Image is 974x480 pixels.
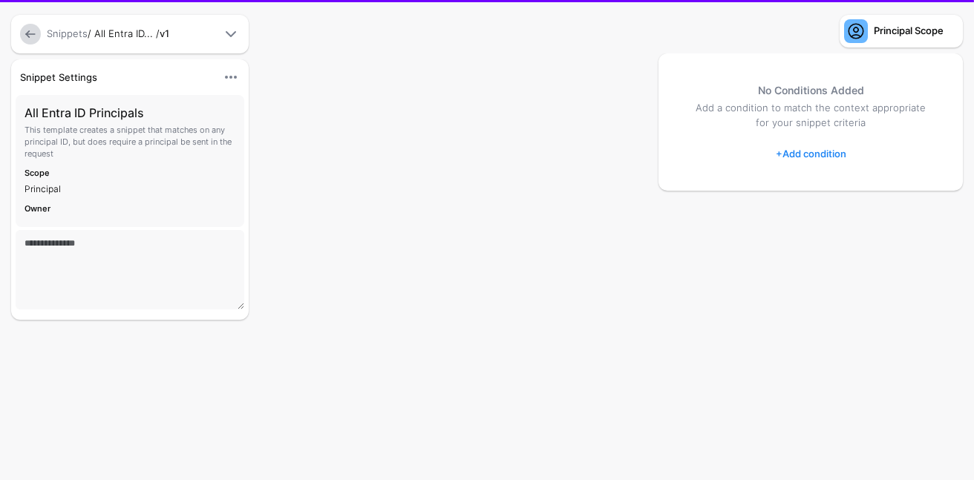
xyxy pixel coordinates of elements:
div: / All Entra ID... / [44,27,219,42]
div: Principal [24,183,235,195]
div: Principal Scope [874,24,944,39]
span: + [776,148,782,160]
h3: All Entra ID Principals [24,104,235,122]
p: This template creates a snippet that matches on any principal ID, but does require a principal be... [24,125,235,160]
strong: v1 [160,27,169,39]
a: Add condition [776,142,846,165]
div: Snippet Settings [14,70,216,85]
p: Add a condition to match the context appropriate for your snippet criteria [688,101,933,131]
strong: Owner [24,203,50,214]
h5: No Conditions Added [688,83,933,98]
a: Snippets [47,27,88,39]
strong: Scope [24,168,50,178]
